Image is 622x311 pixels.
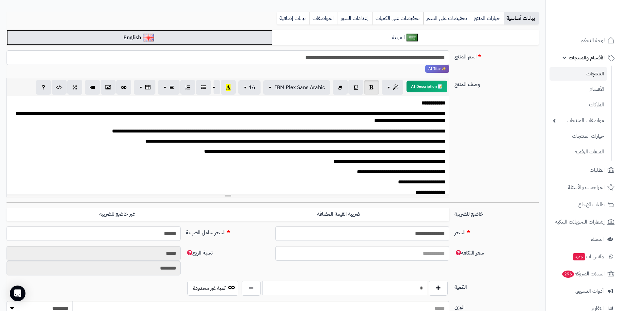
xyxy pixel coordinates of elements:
a: English [7,30,273,46]
button: IBM Plex Sans Arabic [263,80,330,95]
span: نسبة الربح [186,249,213,257]
a: وآتس آبجديد [550,249,618,264]
a: بيانات أساسية [504,12,539,25]
a: المراجعات والأسئلة [550,179,618,195]
a: الأقسام [550,82,607,96]
img: logo-2.png [578,16,616,30]
span: IBM Plex Sans Arabic [275,84,325,91]
span: السلات المتروكة [562,269,605,278]
span: لوحة التحكم [581,36,605,45]
a: لوحة التحكم [550,33,618,48]
span: الطلبات [590,165,605,175]
a: إعدادات السيو [338,12,373,25]
a: الملفات الرقمية [550,145,607,159]
a: أدوات التسويق [550,283,618,299]
a: العربية [273,30,539,46]
label: وصف المنتج [452,78,541,88]
a: بيانات إضافية [277,12,310,25]
span: الأقسام والمنتجات [569,53,605,62]
span: وآتس آب [572,252,604,261]
span: المراجعات والأسئلة [568,183,605,192]
label: اسم المنتج [452,50,541,61]
img: English [143,34,154,41]
span: سعر التكلفة [455,249,484,257]
a: العملاء [550,231,618,247]
label: الكمية [452,281,541,291]
a: تخفيضات على السعر [423,12,471,25]
a: الماركات [550,98,607,112]
a: مواصفات المنتجات [550,114,607,128]
button: 16 [238,80,261,95]
span: 296 [562,270,574,277]
a: السلات المتروكة296 [550,266,618,282]
label: خاضع للضريبة [452,208,541,218]
a: طلبات الإرجاع [550,197,618,212]
button: 📝 AI Description [407,81,447,92]
span: أدوات التسويق [575,287,604,296]
a: خيارات المنتج [471,12,504,25]
a: خيارات المنتجات [550,129,607,143]
span: طلبات الإرجاع [578,200,605,209]
span: انقر لاستخدام رفيقك الذكي [425,65,449,73]
span: العملاء [591,235,604,244]
a: المواصفات [310,12,338,25]
a: إشعارات التحويلات البنكية [550,214,618,230]
span: إشعارات التحويلات البنكية [555,217,605,226]
a: الطلبات [550,162,618,178]
label: السعر [452,226,541,237]
div: Open Intercom Messenger [10,286,25,301]
span: 16 [249,84,255,91]
a: المنتجات [550,67,607,81]
a: تخفيضات على الكميات [373,12,423,25]
span: جديد [573,253,585,260]
label: ضريبة القيمة المضافة [228,208,449,221]
img: العربية [407,34,418,41]
label: السعر شامل الضريبة [183,226,273,237]
label: غير خاضع للضريبه [7,208,228,221]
